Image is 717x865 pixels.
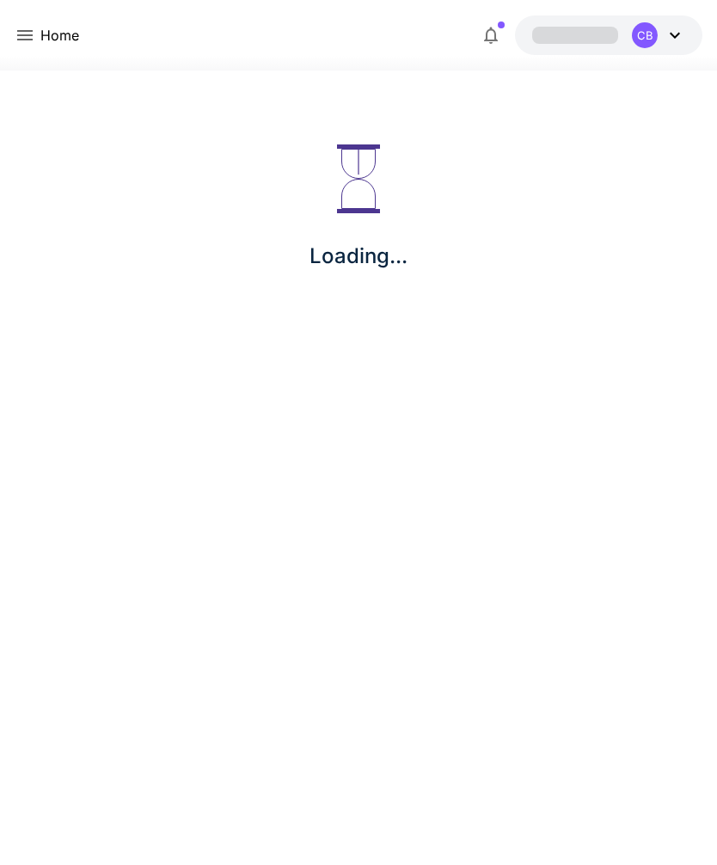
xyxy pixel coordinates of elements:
button: CB [515,15,702,55]
div: CB [632,22,658,48]
p: Loading... [309,241,408,272]
a: Home [40,25,79,46]
nav: breadcrumb [40,25,79,46]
